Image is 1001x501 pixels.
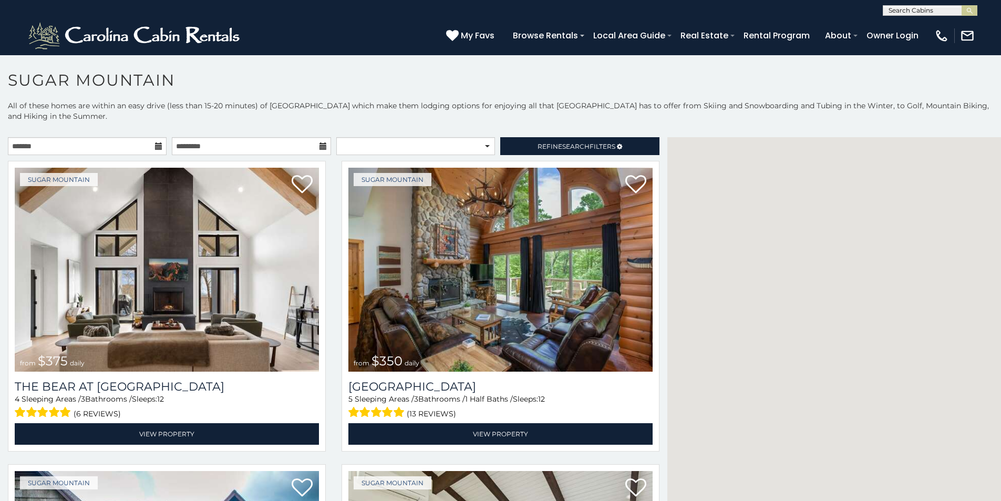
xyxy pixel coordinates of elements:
a: View Property [348,423,653,445]
span: 1 Half Baths / [465,394,513,404]
a: Add to favorites [292,174,313,196]
span: 3 [414,394,418,404]
a: The Bear At [GEOGRAPHIC_DATA] [15,380,319,394]
a: Sugar Mountain [20,173,98,186]
a: Rental Program [738,26,815,45]
a: Add to favorites [292,477,313,499]
h3: The Bear At Sugar Mountain [15,380,319,394]
a: Local Area Guide [588,26,670,45]
a: Real Estate [675,26,734,45]
span: from [354,359,369,367]
a: View Property [15,423,319,445]
span: $375 [38,353,68,369]
span: daily [405,359,419,367]
span: Refine Filters [538,142,615,150]
div: Sleeping Areas / Bathrooms / Sleeps: [348,394,653,421]
span: 12 [157,394,164,404]
a: The Bear At Sugar Mountain from $375 daily [15,168,319,372]
img: phone-regular-white.png [934,28,949,43]
a: Sugar Mountain [354,476,431,489]
a: About [820,26,856,45]
span: (6 reviews) [74,407,121,421]
a: [GEOGRAPHIC_DATA] [348,380,653,394]
a: RefineSearchFilters [500,137,659,155]
img: Grouse Moor Lodge [348,168,653,372]
span: 4 [15,394,19,404]
span: daily [70,359,85,367]
a: Browse Rentals [508,26,583,45]
div: Sleeping Areas / Bathrooms / Sleeps: [15,394,319,421]
span: 5 [348,394,353,404]
span: $350 [371,353,403,369]
img: The Bear At Sugar Mountain [15,168,319,372]
span: Search [562,142,590,150]
span: 12 [538,394,545,404]
a: Sugar Mountain [20,476,98,489]
h3: Grouse Moor Lodge [348,380,653,394]
img: White-1-2.png [26,20,244,52]
a: Grouse Moor Lodge from $350 daily [348,168,653,372]
span: from [20,359,36,367]
span: (13 reviews) [407,407,456,421]
a: Sugar Mountain [354,173,431,186]
span: My Favs [461,29,494,42]
a: Owner Login [861,26,924,45]
a: Add to favorites [625,174,646,196]
a: My Favs [446,29,497,43]
a: Add to favorites [625,477,646,499]
img: mail-regular-white.png [960,28,975,43]
span: 3 [81,394,85,404]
